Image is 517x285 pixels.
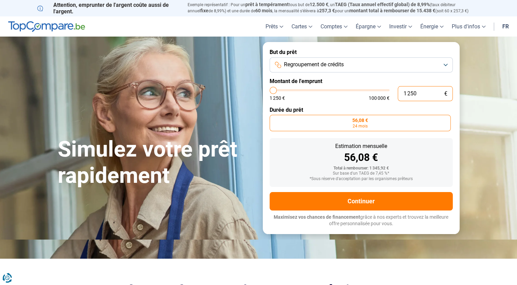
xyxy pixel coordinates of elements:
[448,16,490,37] a: Plus d'infos
[275,177,447,181] div: *Sous réserve d'acceptation par les organismes prêteurs
[349,8,435,13] span: montant total à rembourser de 15.438 €
[444,91,447,97] span: €
[287,16,316,37] a: Cartes
[270,107,453,113] label: Durée du prêt
[255,8,272,13] span: 60 mois
[188,2,480,14] p: Exemple représentatif : Pour un tous but de , un (taux débiteur annuel de 8,99%) et une durée de ...
[270,214,453,227] p: grâce à nos experts et trouvez la meilleure offre personnalisée pour vous.
[275,152,447,163] div: 56,08 €
[335,2,430,7] span: TAEG (Taux annuel effectif global) de 8,99%
[274,214,360,220] span: Maximisez vos chances de financement
[270,192,453,211] button: Continuer
[316,16,352,37] a: Comptes
[270,57,453,72] button: Regroupement de crédits
[270,49,453,55] label: But du prêt
[284,61,344,68] span: Regroupement de crédits
[8,21,85,32] img: TopCompare
[352,16,385,37] a: Épargne
[261,16,287,37] a: Prêts
[416,16,448,37] a: Énergie
[37,2,179,15] p: Attention, emprunter de l'argent coûte aussi de l'argent.
[275,144,447,149] div: Estimation mensuelle
[58,136,255,189] h1: Simulez votre prêt rapidement
[319,8,335,13] span: 257,3 €
[245,2,289,7] span: prêt à tempérament
[385,16,416,37] a: Investir
[352,118,368,123] span: 56,08 €
[498,16,513,37] a: fr
[310,2,328,7] span: 12.500 €
[369,96,390,100] span: 100 000 €
[275,171,447,176] div: Sur base d'un TAEG de 7,45 %*
[353,124,368,128] span: 24 mois
[200,8,208,13] span: fixe
[275,166,447,171] div: Total à rembourser: 1 345,92 €
[270,78,453,84] label: Montant de l'emprunt
[270,96,285,100] span: 1 250 €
